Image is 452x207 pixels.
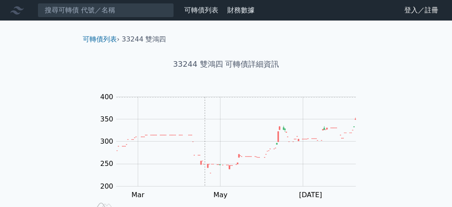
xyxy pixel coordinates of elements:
[299,191,322,199] tspan: [DATE]
[227,6,255,14] a: 財務數據
[100,182,113,190] tspan: 200
[122,34,166,44] li: 33244 雙鴻四
[96,93,369,199] g: Chart
[184,6,218,14] a: 可轉債列表
[397,3,445,17] a: 登入／註冊
[100,137,113,145] tspan: 300
[100,160,113,168] tspan: 250
[131,191,145,199] tspan: Mar
[100,93,113,101] tspan: 400
[38,3,174,18] input: 搜尋可轉債 代號／名稱
[83,34,119,44] li: ›
[100,115,113,123] tspan: 350
[83,35,117,43] a: 可轉債列表
[76,58,376,70] h1: 33244 雙鴻四 可轉債詳細資訊
[214,191,228,199] tspan: May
